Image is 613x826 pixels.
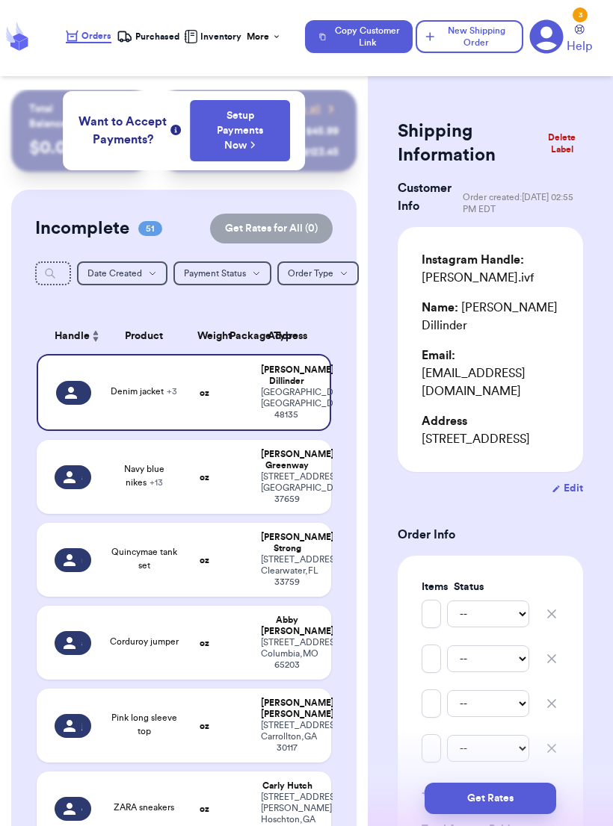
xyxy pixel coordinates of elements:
[200,721,209,730] strong: oz
[398,179,463,215] h3: Customer Info
[184,269,246,278] span: Payment Status
[422,302,458,314] span: Name:
[425,783,556,814] button: Get Rates
[78,113,167,149] span: Want to Accept Payments?
[111,713,177,736] span: Pink long sleeve top
[200,804,209,813] strong: oz
[200,388,209,397] strong: oz
[567,25,592,55] a: Help
[81,720,82,732] span: jennjenki
[261,449,313,471] div: [PERSON_NAME] Greenway
[416,20,523,53] button: New Shipping Order
[200,473,209,482] strong: oz
[261,615,313,637] div: Abby [PERSON_NAME]
[573,7,588,22] div: 3
[66,30,111,43] a: Orders
[261,532,313,554] div: [PERSON_NAME] Strong
[188,318,220,354] th: Weight
[117,29,179,44] a: Purchased
[77,261,167,285] button: Date Created
[29,136,132,160] p: $ 0.00
[283,102,339,117] a: View all
[422,350,455,361] span: Email:
[184,30,241,43] a: Inventory
[454,580,528,594] label: Status
[206,108,274,153] a: Setup Payments Now
[422,412,559,448] div: [STREET_ADDRESS]
[529,19,564,54] a: 3
[277,261,359,285] button: Order Type
[567,37,592,55] span: Help
[173,261,271,285] button: Payment Status
[81,471,82,483] span: ashleygreenway
[422,347,559,400] div: [EMAIL_ADDRESS][DOMAIN_NAME]
[303,145,339,160] div: $ 123.45
[167,387,177,396] span: + 3
[111,387,177,396] span: Denim jacket
[81,637,82,649] span: abbyeckerle
[135,31,179,43] span: Purchased
[261,387,312,420] div: [GEOGRAPHIC_DATA] [GEOGRAPHIC_DATA] , MI 48135
[55,329,90,344] span: Handle
[398,119,540,167] h2: Shipping Information
[35,217,129,240] h2: Incomplete
[261,471,313,505] div: [STREET_ADDRESS] [GEOGRAPHIC_DATA] , TN 37659
[87,269,142,278] span: Date Created
[247,31,281,43] div: More
[252,318,331,354] th: Address
[111,547,177,570] span: Quincymae tank set
[261,780,313,792] div: Carly Hutch
[221,318,252,354] th: Package Type
[261,637,313,671] div: [STREET_ADDRESS] Columbia , MO 65203
[288,269,333,278] span: Order Type
[124,465,164,487] span: Navy blue nikes
[81,803,82,815] span: carlynhutch
[138,221,162,236] span: 51
[422,251,559,287] div: [PERSON_NAME].ivf
[190,100,290,161] button: Setup Payments Now
[261,364,312,387] div: [PERSON_NAME] Dillinder
[81,30,111,42] span: Orders
[261,698,313,720] div: [PERSON_NAME] [PERSON_NAME]
[422,299,559,335] div: [PERSON_NAME] Dillinder
[210,214,333,243] button: Get Rates for All (0)
[200,31,241,43] span: Inventory
[100,318,189,354] th: Product
[306,124,339,139] div: $ 45.99
[422,254,524,266] span: Instagram Handle:
[114,803,174,812] span: ZARA sneakers
[150,478,163,487] span: + 13
[29,102,81,131] p: Total Balance
[110,637,179,646] span: Corduroy jumper
[463,191,583,215] span: Order created: [DATE] 02:55 PM EDT
[422,580,448,594] label: Items
[35,261,71,285] input: Search
[535,125,589,161] button: Delete Label
[200,556,209,565] strong: oz
[422,415,467,427] span: Address
[261,720,313,754] div: [STREET_ADDRESS] Carrollton , GA 30117
[552,481,583,496] button: Edit
[398,526,583,544] h3: Order Info
[261,554,313,588] div: [STREET_ADDRESS] Clearwater , FL 33759
[81,554,82,566] span: raisingmytribe
[200,639,209,648] strong: oz
[90,327,102,345] button: Sort ascending
[305,20,413,53] button: Copy Customer Link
